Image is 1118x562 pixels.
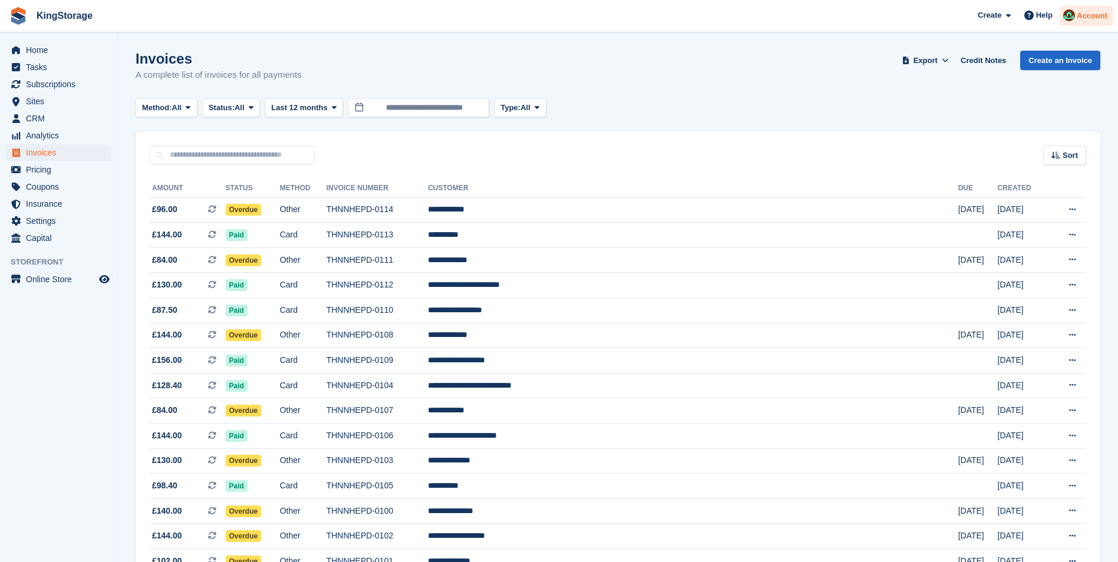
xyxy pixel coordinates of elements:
[26,178,97,195] span: Coupons
[26,230,97,246] span: Capital
[265,98,343,118] button: Last 12 months
[958,197,998,223] td: [DATE]
[152,429,182,442] span: £144.00
[327,474,428,499] td: THNNHEPD-0105
[152,379,182,392] span: £128.40
[899,51,951,70] button: Export
[152,304,177,316] span: £87.50
[998,524,1049,549] td: [DATE]
[327,448,428,474] td: THNNHEPD-0103
[226,329,262,341] span: Overdue
[998,373,1049,398] td: [DATE]
[226,455,262,467] span: Overdue
[226,355,248,366] span: Paid
[327,273,428,298] td: THNNHEPD-0112
[226,380,248,392] span: Paid
[136,68,302,82] p: A complete list of invoices for all payments
[500,102,520,114] span: Type:
[226,229,248,241] span: Paid
[152,480,177,492] span: £98.40
[998,498,1049,524] td: [DATE]
[327,424,428,449] td: THNNHEPD-0106
[998,348,1049,373] td: [DATE]
[327,323,428,348] td: THNNHEPD-0108
[6,178,111,195] a: menu
[6,161,111,178] a: menu
[494,98,546,118] button: Type: All
[152,505,182,517] span: £140.00
[226,179,280,198] th: Status
[226,405,262,416] span: Overdue
[327,498,428,524] td: THNNHEPD-0100
[998,398,1049,424] td: [DATE]
[327,524,428,549] td: THNNHEPD-0102
[152,229,182,241] span: £144.00
[6,59,111,75] a: menu
[327,298,428,323] td: THNNHEPD-0110
[958,247,998,273] td: [DATE]
[26,271,97,287] span: Online Store
[998,323,1049,348] td: [DATE]
[998,247,1049,273] td: [DATE]
[280,398,327,424] td: Other
[998,197,1049,223] td: [DATE]
[280,373,327,398] td: Card
[26,42,97,58] span: Home
[6,127,111,144] a: menu
[958,398,998,424] td: [DATE]
[280,424,327,449] td: Card
[142,102,172,114] span: Method:
[26,110,97,127] span: CRM
[152,254,177,266] span: £84.00
[280,223,327,248] td: Card
[202,98,260,118] button: Status: All
[6,144,111,161] a: menu
[152,454,182,467] span: £130.00
[26,59,97,75] span: Tasks
[26,213,97,229] span: Settings
[97,272,111,286] a: Preview store
[6,230,111,246] a: menu
[998,424,1049,449] td: [DATE]
[280,179,327,198] th: Method
[327,179,428,198] th: Invoice Number
[1063,9,1075,21] img: John King
[6,196,111,212] a: menu
[271,102,327,114] span: Last 12 months
[280,273,327,298] td: Card
[280,474,327,499] td: Card
[280,323,327,348] td: Other
[958,323,998,348] td: [DATE]
[6,213,111,229] a: menu
[152,354,182,366] span: £156.00
[152,329,182,341] span: £144.00
[150,179,226,198] th: Amount
[152,404,177,416] span: £84.00
[327,398,428,424] td: THNNHEPD-0107
[280,197,327,223] td: Other
[1077,10,1107,22] span: Account
[226,530,262,542] span: Overdue
[1020,51,1100,70] a: Create an Invoice
[26,76,97,92] span: Subscriptions
[226,430,248,442] span: Paid
[280,348,327,373] td: Card
[136,98,197,118] button: Method: All
[226,480,248,492] span: Paid
[913,55,938,67] span: Export
[235,102,245,114] span: All
[428,179,958,198] th: Customer
[26,161,97,178] span: Pricing
[6,76,111,92] a: menu
[6,93,111,110] a: menu
[958,448,998,474] td: [DATE]
[6,42,111,58] a: menu
[998,298,1049,323] td: [DATE]
[998,273,1049,298] td: [DATE]
[26,93,97,110] span: Sites
[226,204,262,216] span: Overdue
[26,127,97,144] span: Analytics
[958,524,998,549] td: [DATE]
[327,223,428,248] td: THNNHEPD-0113
[136,51,302,67] h1: Invoices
